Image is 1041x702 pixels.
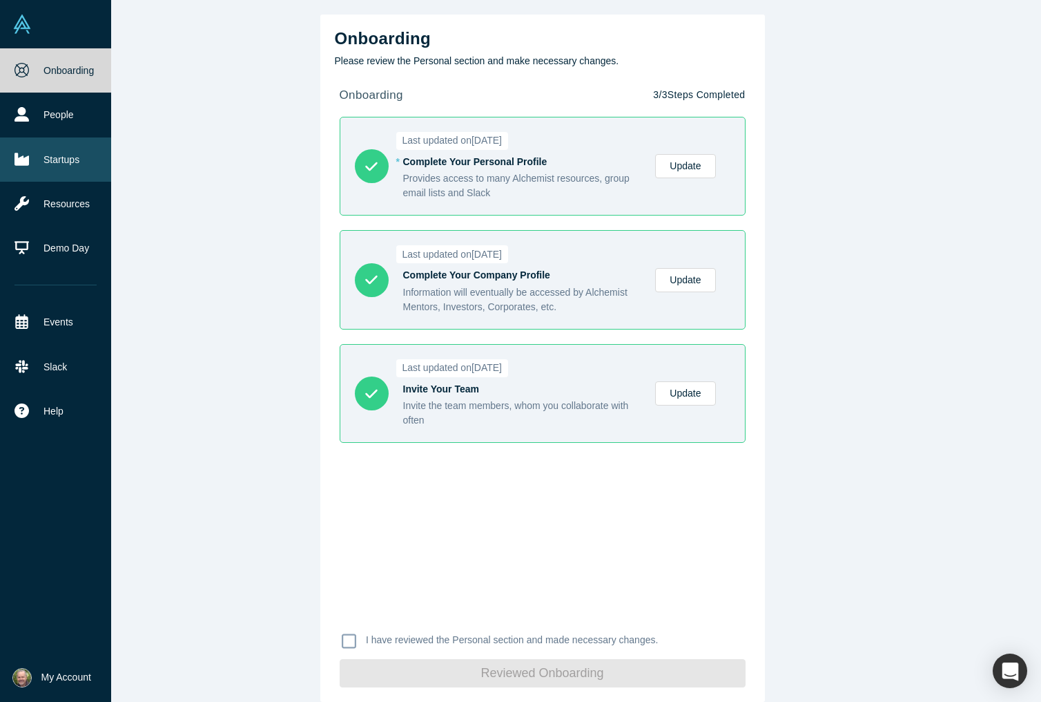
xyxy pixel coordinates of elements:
[12,15,32,34] img: Alchemist Vault Logo
[43,404,64,419] span: Help
[655,154,715,178] a: Update
[403,171,641,200] div: Provides access to many Alchemist resources, group email lists and Slack
[396,359,509,377] span: Last updated on [DATE]
[366,633,658,647] p: I have reviewed the Personal section and made necessary changes.
[655,268,715,292] a: Update
[403,382,641,397] div: Invite Your Team
[403,285,641,314] div: Information will eventually be accessed by Alchemist Mentors, Investors, Corporates, etc.
[12,668,32,687] img: David Canavan's Account
[335,54,750,68] p: Please review the Personal section and make necessary changes.
[396,245,509,263] span: Last updated on [DATE]
[12,668,91,687] button: My Account
[340,659,746,687] button: Reviewed Onboarding
[41,670,91,685] span: My Account
[403,399,641,428] div: Invite the team members, whom you collaborate with often
[335,29,750,49] h2: Onboarding
[655,381,715,406] a: Update
[396,132,509,150] span: Last updated on [DATE]
[653,88,745,102] p: 3 / 3 Steps Completed
[403,268,641,283] div: Complete Your Company Profile
[340,88,403,102] strong: onboarding
[403,155,641,169] div: Complete Your Personal Profile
